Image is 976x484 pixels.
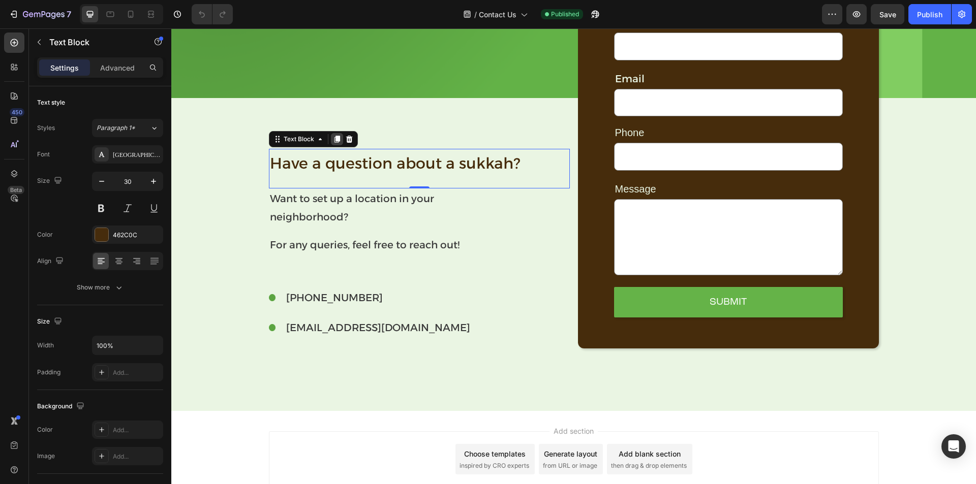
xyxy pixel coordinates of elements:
div: 462C0C [113,231,161,240]
div: Message [443,150,672,171]
div: Text style [37,98,65,107]
div: Show more [77,282,124,293]
span: Contact Us [479,9,516,20]
div: Submit [538,265,575,283]
div: Color [37,425,53,434]
button: Publish [908,4,951,24]
span: then drag & drop elements [440,433,515,442]
button: Submit [443,259,672,289]
button: Paragraph 1* [92,119,163,137]
button: Save [871,4,904,24]
p: Advanced [100,62,135,73]
span: Add section [378,397,426,408]
div: Add... [113,426,161,435]
div: Choose templates [293,420,354,431]
button: 7 [4,4,76,24]
div: Color [37,230,53,239]
div: Styles [37,123,55,133]
div: Align [37,254,66,268]
span: / [474,9,477,20]
p: Settings [50,62,79,73]
div: Add... [113,452,161,461]
iframe: Design area [171,28,976,484]
div: Email [443,40,672,60]
p: 7 [67,8,71,20]
p: Text Block [49,36,136,48]
div: [GEOGRAPHIC_DATA] [113,150,161,159]
div: 450 [10,108,24,116]
span: inspired by CRO experts [288,433,358,442]
div: Beta [8,186,24,194]
div: Background [37,400,86,413]
div: Size [37,315,64,329]
div: Phone [443,94,672,114]
div: Font [37,150,50,159]
div: Add... [113,368,161,377]
div: Open Intercom Messenger [941,434,966,459]
input: Auto [93,336,163,354]
div: Padding [37,368,60,377]
span: Paragraph 1* [97,123,135,133]
span: from URL or image [372,433,426,442]
div: Add blank section [447,420,509,431]
button: Show more [37,278,163,297]
div: Size [37,174,64,188]
div: Publish [917,9,942,20]
span: Published [551,10,579,19]
div: Image [37,451,55,461]
div: Undo/Redo [192,4,233,24]
div: Width [37,341,54,350]
span: Save [879,10,896,19]
div: Generate layout [373,420,426,431]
